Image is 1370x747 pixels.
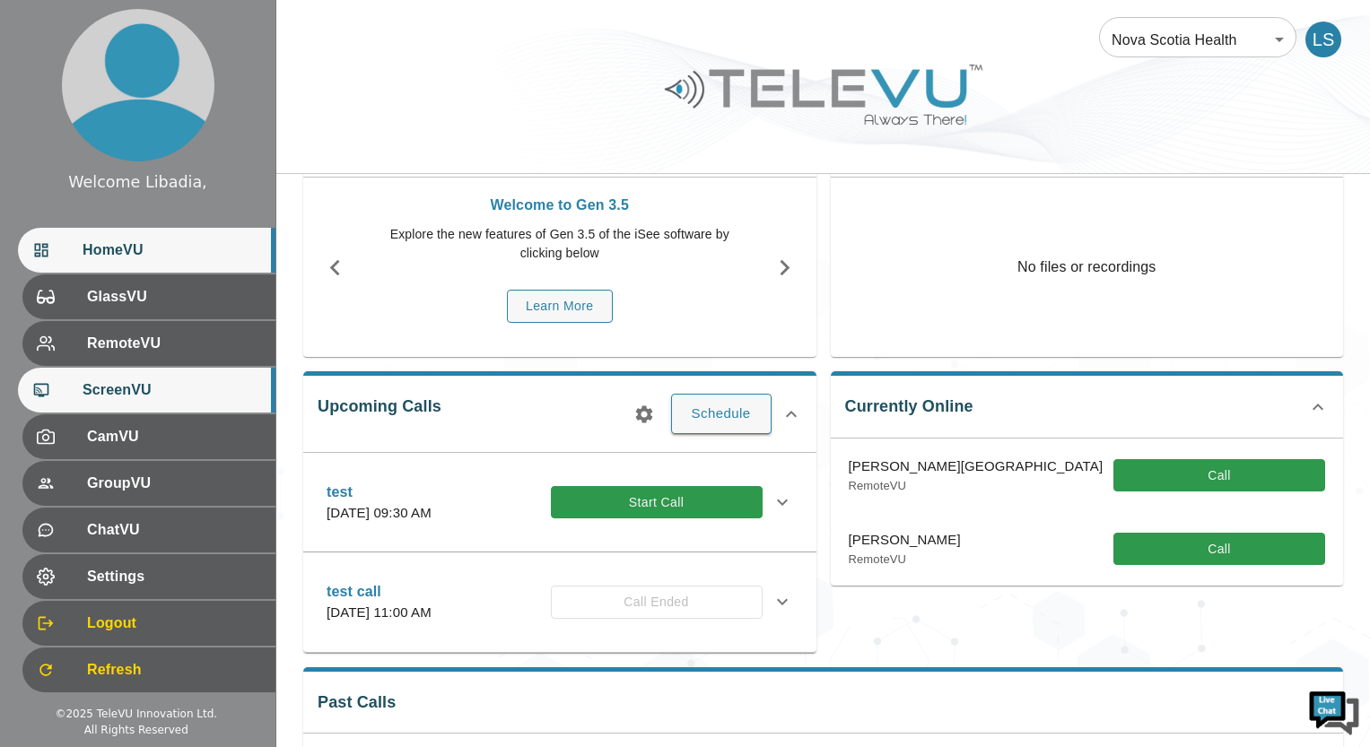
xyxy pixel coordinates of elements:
[18,228,275,273] div: HomeVU
[327,503,432,524] p: [DATE] 09:30 AM
[327,482,432,503] p: test
[87,333,261,354] span: RemoteVU
[1113,459,1325,492] button: Call
[312,471,807,534] div: test[DATE] 09:30 AMStart Call
[849,456,1104,477] p: [PERSON_NAME][GEOGRAPHIC_DATA]
[551,486,763,519] button: Start Call
[662,57,985,132] img: Logo
[22,647,275,692] div: Refresh
[849,530,961,551] p: [PERSON_NAME]
[22,461,275,506] div: GroupVU
[312,570,807,634] div: test call[DATE] 11:00 AMCall Ended
[22,554,275,599] div: Settings
[1307,684,1361,738] img: Chat Widget
[849,551,961,569] p: RemoteVU
[87,659,261,681] span: Refresh
[87,519,261,541] span: ChatVU
[87,473,261,494] span: GroupVU
[87,426,261,447] span: CamVU
[62,9,214,161] img: profile.png
[18,368,275,413] div: ScreenVU
[376,195,744,216] p: Welcome to Gen 3.5
[1099,14,1296,65] div: Nova Scotia Health
[327,581,432,603] p: test call
[1305,22,1341,57] div: LS
[22,414,275,459] div: CamVU
[376,225,744,263] p: Explore the new features of Gen 3.5 of the iSee software by clicking below
[671,394,772,433] button: Schedule
[507,290,613,323] button: Learn More
[22,508,275,552] div: ChatVU
[22,321,275,366] div: RemoteVU
[68,170,206,194] div: Welcome Libadia,
[83,379,261,401] span: ScreenVU
[83,239,261,261] span: HomeVU
[87,612,261,634] span: Logout
[849,477,1104,495] p: RemoteVU
[831,178,1344,357] p: No files or recordings
[87,566,261,587] span: Settings
[327,603,432,623] p: [DATE] 11:00 AM
[22,274,275,319] div: GlassVU
[22,601,275,646] div: Logout
[1113,533,1325,566] button: Call
[87,286,261,308] span: GlassVU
